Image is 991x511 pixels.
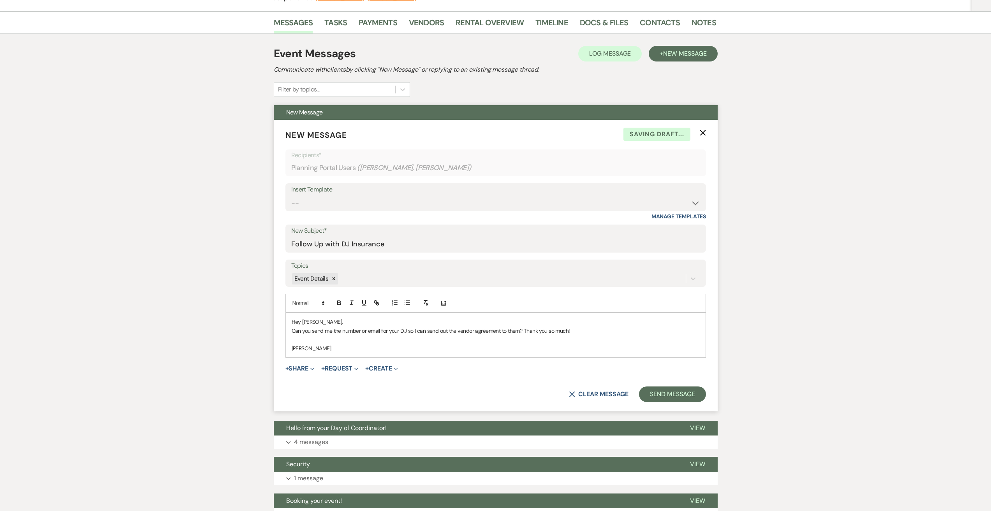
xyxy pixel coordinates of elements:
p: 1 message [294,473,323,483]
a: Payments [359,16,397,33]
button: 1 message [274,472,718,485]
button: View [678,493,718,508]
a: Notes [692,16,716,33]
p: 4 messages [294,437,328,447]
label: New Subject* [291,225,700,237]
span: Saving draft... [623,128,690,141]
span: View [690,497,705,505]
a: Manage Templates [651,213,706,220]
span: View [690,460,705,468]
p: Hey [PERSON_NAME], [292,318,700,326]
div: Event Details [292,273,330,284]
button: Security [274,457,678,472]
div: Insert Template [291,184,700,195]
button: View [678,457,718,472]
button: Clear message [569,391,628,397]
button: Share [285,365,315,372]
p: Can you send me the number or email for your DJ so I can send out the vendor agreement to them? T... [292,327,700,335]
span: Security [286,460,310,468]
span: + [365,365,369,372]
span: Booking your event! [286,497,342,505]
a: Vendors [409,16,444,33]
button: Send Message [639,386,706,402]
button: Hello from your Day of Coordinator! [274,421,678,435]
a: Tasks [324,16,347,33]
label: Topics [291,260,700,272]
button: 4 messages [274,435,718,449]
span: ( [PERSON_NAME], [PERSON_NAME] ) [357,163,472,173]
button: Create [365,365,398,372]
a: Docs & Files [580,16,628,33]
button: Log Message [578,46,642,61]
span: + [285,365,289,372]
span: New Message [286,108,323,116]
a: Contacts [640,16,680,33]
p: Recipients* [291,150,700,160]
button: Request [321,365,358,372]
button: View [678,421,718,435]
span: New Message [285,130,347,140]
span: + [321,365,325,372]
a: Timeline [535,16,568,33]
span: Log Message [589,49,631,58]
h2: Communicate with clients by clicking "New Message" or replying to an existing message thread. [274,65,718,74]
span: New Message [663,49,706,58]
span: Hello from your Day of Coordinator! [286,424,387,432]
a: Messages [274,16,313,33]
a: Rental Overview [456,16,524,33]
button: +New Message [649,46,717,61]
div: Planning Portal Users [291,160,700,176]
div: Filter by topics... [278,85,320,94]
span: View [690,424,705,432]
button: Booking your event! [274,493,678,508]
h1: Event Messages [274,46,356,62]
p: [PERSON_NAME] [292,344,700,353]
